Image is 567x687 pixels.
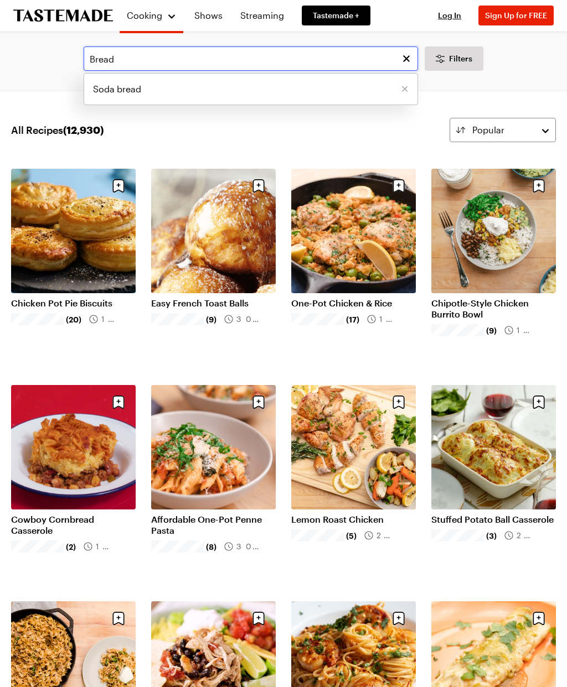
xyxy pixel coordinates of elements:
a: Easy French Toast Balls [151,298,276,309]
span: Cooking [127,10,162,20]
button: Save recipe [528,392,549,413]
button: Save recipe [108,175,129,196]
span: ( 12,930 ) [63,124,104,136]
a: Stuffed Potato Ball Casserole [431,514,556,525]
button: Log In [427,10,472,21]
button: Popular [450,118,556,142]
button: Save recipe [248,608,269,629]
button: Save recipe [388,392,409,413]
button: Clear search [400,53,413,65]
a: Affordable One-Pot Penne Pasta [151,514,276,536]
button: Desktop filters [425,46,483,71]
span: Soda bread [93,82,141,96]
button: Cooking [126,4,177,27]
button: Save recipe [528,175,549,196]
a: Cowboy Cornbread Casserole [11,514,136,536]
span: Tastemade + [313,10,359,21]
span: All Recipes [11,122,104,138]
span: Popular [472,123,504,137]
a: Tastemade + [302,6,370,25]
button: Save recipe [388,175,409,196]
button: Save recipe [248,392,269,413]
button: Save recipe [108,392,129,413]
a: Chicken Pot Pie Biscuits [11,298,136,309]
button: Save recipe [108,608,129,629]
span: Log In [438,11,461,20]
button: Save recipe [388,608,409,629]
button: Save recipe [528,608,549,629]
button: Sign Up for FREE [478,6,554,25]
a: Lemon Roast Chicken [291,514,416,525]
a: To Tastemade Home Page [13,9,113,22]
button: Save recipe [248,175,269,196]
a: One-Pot Chicken & Rice [291,298,416,309]
button: Remove [object Object] [401,85,409,93]
span: Sign Up for FREE [485,11,547,20]
a: Chipotle-Style Chicken Burrito Bowl [431,298,556,320]
span: Filters [449,53,472,64]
